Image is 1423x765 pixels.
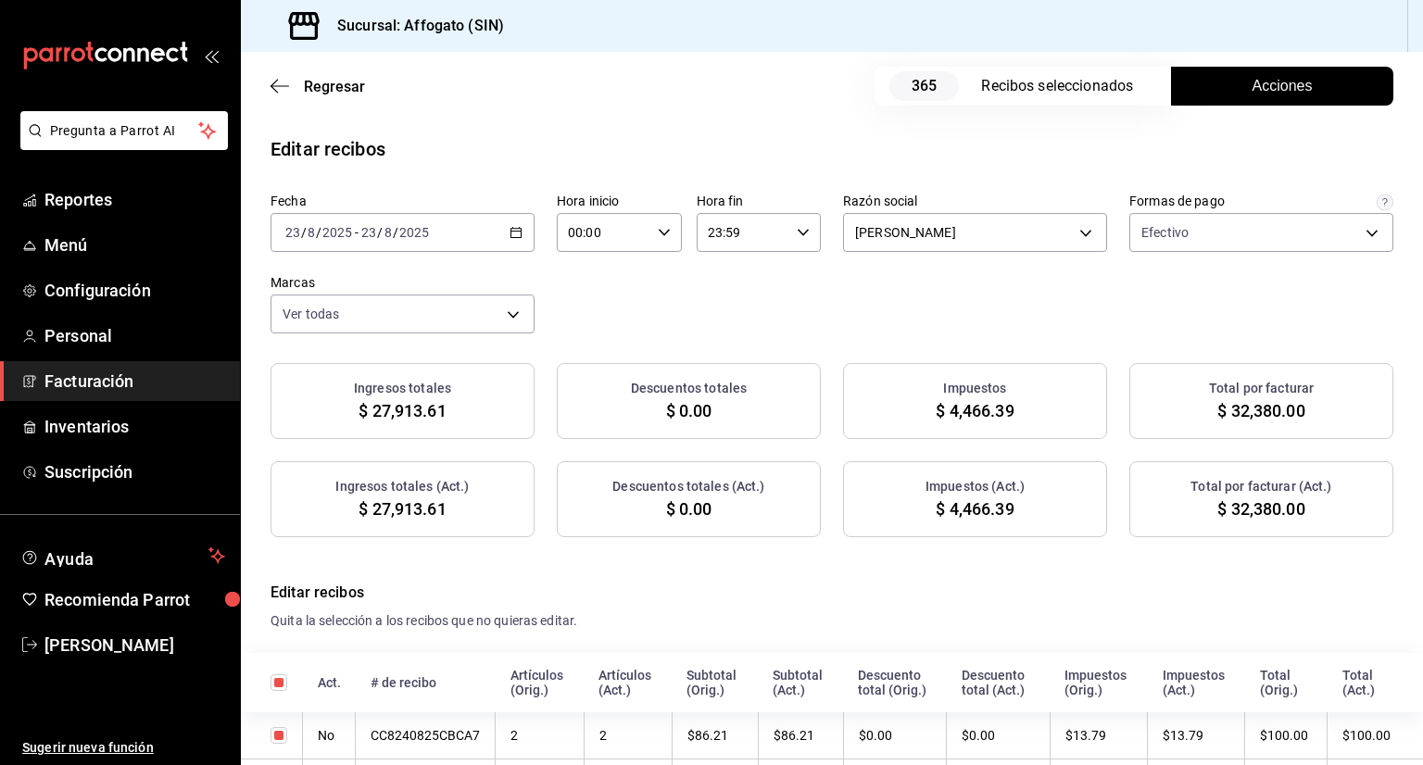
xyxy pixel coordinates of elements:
th: CC8240825CBCA7 [356,712,496,759]
span: Pregunta a Parrot AI [50,121,199,141]
button: Regresar [271,78,365,95]
th: Impuestos (Act.) [1148,653,1245,712]
th: # de recibo [356,653,496,712]
span: Ayuda [44,545,201,567]
span: / [316,225,321,240]
span: Inventarios [44,414,225,439]
h3: Impuestos [943,379,1006,398]
span: Facturación [44,369,225,394]
th: Artículos (Orig.) [496,653,585,712]
th: $13.79 [1050,712,1148,759]
th: Subtotal (Orig.) [672,653,758,712]
span: Sugerir nueva función [22,738,225,758]
th: $13.79 [1148,712,1245,759]
h3: Sucursal: Affogato (SIN) [322,15,504,37]
input: -- [307,225,316,240]
span: - [355,225,359,240]
th: Descuento total (Orig.) [843,653,947,712]
span: Ver todas [283,305,339,323]
h3: Ingresos totales (Act.) [335,477,469,496]
span: $ 4,466.39 [936,398,1014,423]
span: / [377,225,383,240]
div: [PERSON_NAME] [843,213,1107,252]
label: Marcas [271,276,535,289]
h3: Ingresos totales [354,379,451,398]
button: open_drawer_menu [204,48,219,63]
span: Menú [44,232,225,257]
th: $86.21 [758,712,843,759]
svg: Solo se mostrarán las órdenes que fueron pagadas exclusivamente con las formas de pago selecciona... [1377,194,1393,211]
input: -- [384,225,393,240]
input: ---- [398,225,430,240]
span: Suscripción [44,459,225,484]
span: $ 32,380.00 [1217,496,1304,521]
span: Personal [44,323,225,348]
th: $100.00 [1328,712,1423,759]
th: Total (Orig.) [1245,653,1328,712]
span: $ 32,380.00 [1217,398,1304,423]
label: Razón social [843,194,1107,207]
a: Pregunta a Parrot AI [13,134,228,154]
span: $ 27,913.61 [359,496,446,521]
span: $ 27,913.61 [359,398,446,423]
span: Recomienda Parrot [44,587,225,612]
span: Efectivo [1141,223,1189,242]
span: $ 0.00 [666,398,712,423]
input: ---- [321,225,353,240]
span: Acciones [1253,75,1313,97]
input: -- [360,225,377,240]
div: Recibos seleccionados [981,75,1148,97]
div: Formas de pago [1129,194,1225,207]
h4: Quita la selección a los recibos que no quieras editar. [271,611,1393,631]
h3: Total por facturar (Act.) [1190,477,1331,496]
span: Reportes [44,187,225,212]
h4: Editar recibos [271,582,1393,604]
th: $100.00 [1245,712,1328,759]
th: Impuestos (Orig.) [1050,653,1148,712]
label: Hora fin [697,194,822,207]
th: No [303,712,356,759]
span: Regresar [304,78,365,95]
th: $86.21 [672,712,758,759]
th: Act. [303,653,356,712]
th: Total (Act.) [1328,653,1423,712]
th: Subtotal (Act.) [758,653,843,712]
h3: Descuentos totales [631,379,747,398]
span: / [301,225,307,240]
button: Pregunta a Parrot AI [20,111,228,150]
h3: Descuentos totales (Act.) [612,477,764,496]
h3: Impuestos (Act.) [926,477,1025,496]
th: 2 [584,712,672,759]
th: 2 [496,712,585,759]
th: Descuento total (Act.) [947,653,1050,712]
label: Fecha [271,194,535,207]
span: Configuración [44,278,225,303]
th: Artículos (Act.) [584,653,672,712]
div: Editar recibos [271,135,385,163]
span: 365 [889,71,959,101]
span: [PERSON_NAME] [44,633,225,658]
span: $ 4,466.39 [936,496,1014,521]
h3: Total por facturar [1209,379,1314,398]
span: / [393,225,398,240]
th: $0.00 [947,712,1050,759]
button: Acciones [1171,67,1393,106]
th: $0.00 [843,712,947,759]
span: $ 0.00 [666,496,712,521]
input: -- [284,225,301,240]
label: Hora inicio [557,194,682,207]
